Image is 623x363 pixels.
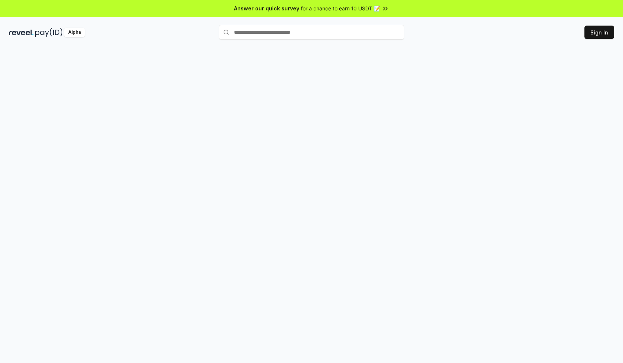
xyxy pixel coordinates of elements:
[64,28,85,37] div: Alpha
[584,26,614,39] button: Sign In
[234,4,299,12] span: Answer our quick survey
[301,4,380,12] span: for a chance to earn 10 USDT 📝
[9,28,34,37] img: reveel_dark
[35,28,63,37] img: pay_id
